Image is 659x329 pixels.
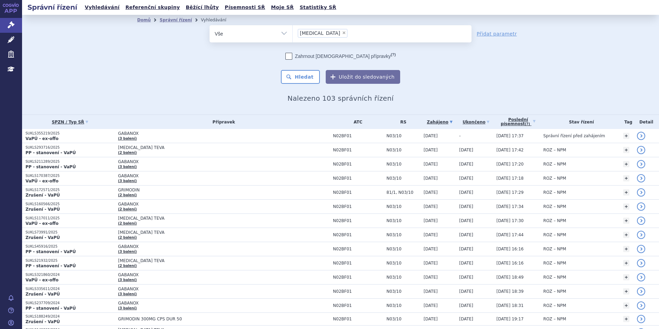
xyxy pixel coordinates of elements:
[623,189,629,196] a: +
[543,190,566,195] span: ROZ – NPM
[333,190,383,195] span: N02BF01
[26,272,114,277] p: SUKLS321860/2024
[620,115,634,129] th: Tag
[287,94,394,102] span: Nalezeno 103 správních řízení
[26,193,60,198] strong: Zrušení - VaPÚ
[118,221,136,225] a: (2 balení)
[459,261,473,266] span: [DATE]
[637,160,645,168] a: detail
[285,53,396,60] label: Zahrnout [DEMOGRAPHIC_DATA] přípravky
[26,221,59,226] strong: VaPÚ - ex-offo
[300,31,340,36] span: [MEDICAL_DATA]
[459,303,473,308] span: [DATE]
[623,288,629,295] a: +
[26,319,60,324] strong: Zrušení - VaPÚ
[26,314,114,319] p: SUKLS188249/2024
[118,193,136,197] a: (2 balení)
[459,289,473,294] span: [DATE]
[424,289,438,294] span: [DATE]
[496,289,524,294] span: [DATE] 18:39
[424,247,438,251] span: [DATE]
[26,287,114,291] p: SUKLS335611/2024
[26,235,60,240] strong: Zrušení - VaPÚ
[540,115,619,129] th: Stav řízení
[26,188,114,192] p: SUKLS172571/2025
[637,287,645,296] a: detail
[543,247,566,251] span: ROZ – NPM
[118,258,290,263] span: [MEDICAL_DATA] TEVA
[386,261,420,266] span: N03/10
[333,133,383,138] span: N02BF01
[118,301,290,306] span: GABANOX
[496,176,524,181] span: [DATE] 17:18
[383,115,420,129] th: RS
[496,247,524,251] span: [DATE] 16:16
[118,202,290,207] span: GABANOX
[118,165,136,169] a: (3 balení)
[26,216,114,221] p: SUKLS117011/2025
[623,260,629,266] a: +
[637,217,645,225] a: detail
[118,272,290,277] span: GABANOX
[623,161,629,167] a: +
[118,236,136,239] a: (2 balení)
[424,190,438,195] span: [DATE]
[118,159,290,164] span: GABANOX
[637,174,645,182] a: detail
[386,218,420,223] span: N03/10
[22,2,83,12] h2: Správní řízení
[637,245,645,253] a: detail
[26,301,114,306] p: SUKLS237709/2024
[26,136,59,141] strong: VaPÚ - ex-offo
[386,247,420,251] span: N03/10
[424,117,456,127] a: Zahájeno
[118,173,290,178] span: GABANOX
[386,275,420,280] span: N03/10
[424,317,438,321] span: [DATE]
[118,188,290,192] span: GRIMODIN
[637,301,645,310] a: detail
[26,202,114,207] p: SUKLS160566/2025
[459,317,473,321] span: [DATE]
[637,259,645,267] a: detail
[386,289,420,294] span: N03/10
[543,176,566,181] span: ROZ – NPM
[118,207,136,211] a: (2 balení)
[637,188,645,197] a: detail
[26,179,59,183] strong: VaPÚ - ex-offo
[391,52,396,57] abbr: (?)
[637,146,645,154] a: detail
[496,218,524,223] span: [DATE] 17:30
[496,275,524,280] span: [DATE] 18:49
[424,261,438,266] span: [DATE]
[26,207,60,212] strong: Zrušení - VaPÚ
[424,232,438,237] span: [DATE]
[26,244,114,249] p: SUKLS45916/2025
[637,273,645,281] a: detail
[623,147,629,153] a: +
[496,317,524,321] span: [DATE] 19:17
[386,232,420,237] span: N03/10
[543,317,566,321] span: ROZ – NPM
[118,287,290,291] span: GABANOX
[160,18,192,22] a: Správní řízení
[349,29,353,37] input: [MEDICAL_DATA]
[386,133,420,138] span: N03/10
[623,246,629,252] a: +
[342,31,346,35] span: ×
[459,218,473,223] span: [DATE]
[525,122,530,126] abbr: (?)
[623,218,629,224] a: +
[424,275,438,280] span: [DATE]
[623,133,629,139] a: +
[333,289,383,294] span: N02BF01
[386,148,420,152] span: N03/10
[26,278,59,282] strong: VaPÚ - ex-offo
[424,204,438,209] span: [DATE]
[123,3,182,12] a: Referenční skupiny
[424,133,438,138] span: [DATE]
[26,164,76,169] strong: PP - stanovení - VaPÚ
[496,190,524,195] span: [DATE] 17:29
[543,162,566,167] span: ROZ – NPM
[543,289,566,294] span: ROZ – NPM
